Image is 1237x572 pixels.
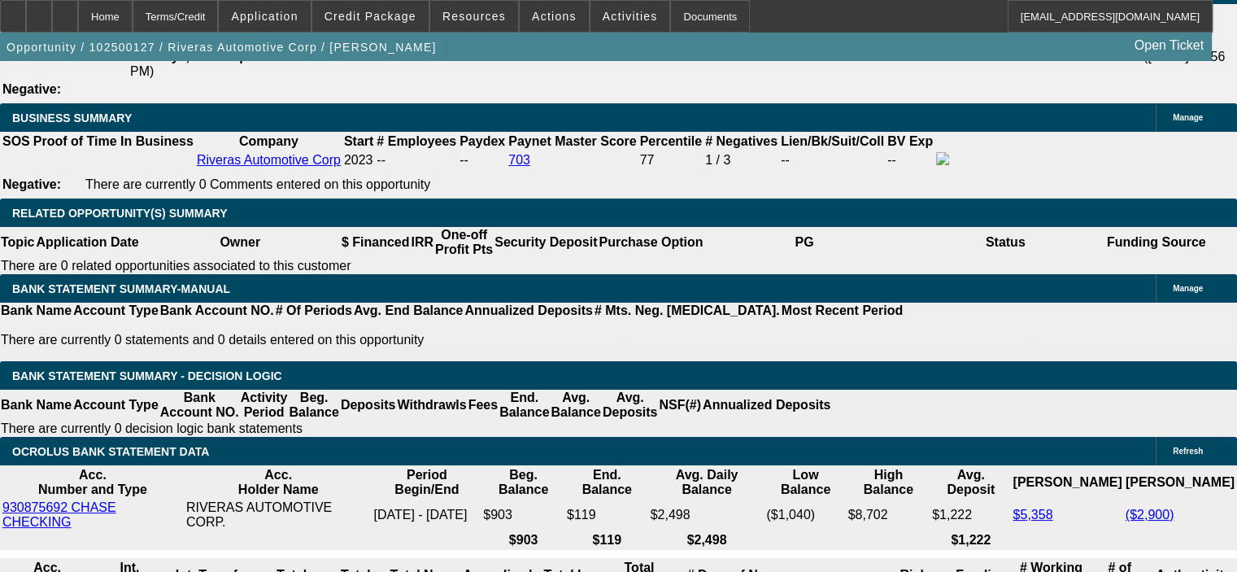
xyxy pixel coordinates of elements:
[372,500,481,531] td: [DATE] - [DATE]
[847,467,930,498] th: High Balance
[442,10,506,23] span: Resources
[1013,508,1052,522] a: $5,358
[460,134,505,148] b: Paydex
[288,390,339,421] th: Beg. Balance
[1173,447,1203,456] span: Refresh
[35,227,139,258] th: Application Date
[410,227,434,258] th: IRR
[185,500,372,531] td: RIVERAS AUTOMOTIVE CORP.
[931,467,1010,498] th: Avg. Deposit
[12,207,227,220] span: RELATED OPPORTUNITY(S) SUMMARY
[459,151,506,169] td: --
[598,227,703,258] th: Purchase Option
[1128,32,1210,59] a: Open Ticket
[7,41,437,54] span: Opportunity / 102500127 / Riveras Automotive Corp / [PERSON_NAME]
[705,134,777,148] b: # Negatives
[185,467,372,498] th: Acc. Holder Name
[1125,467,1235,498] th: [PERSON_NAME]
[640,134,702,148] b: Percentile
[886,151,934,169] td: --
[905,227,1106,258] th: Status
[377,134,456,148] b: # Employees
[566,500,648,531] td: $119
[239,134,298,148] b: Company
[532,10,577,23] span: Actions
[468,390,499,421] th: Fees
[324,10,416,23] span: Credit Package
[931,500,1010,531] td: $1,222
[603,10,658,23] span: Activities
[508,153,530,167] a: 703
[464,303,593,319] th: Annualized Deposits
[159,390,240,421] th: Bank Account NO.
[2,133,31,150] th: SOS
[640,153,702,168] div: 77
[430,1,518,32] button: Resources
[1173,284,1203,293] span: Manage
[2,467,184,498] th: Acc. Number and Type
[343,151,374,169] td: 2023
[377,153,385,167] span: --
[275,303,353,319] th: # Of Periods
[702,390,831,421] th: Annualized Deposits
[931,532,1010,548] th: $1,222
[566,532,648,548] th: $119
[602,390,659,421] th: Avg. Deposits
[72,303,159,319] th: Account Type
[650,532,764,548] th: $2,498
[482,467,564,498] th: Beg. Balance
[781,303,904,319] th: Most Recent Period
[550,390,601,421] th: Avg. Balance
[231,10,298,23] span: Application
[12,369,282,382] span: Bank Statement Summary - Decision Logic
[494,227,598,258] th: Security Deposit
[372,467,481,498] th: Period Begin/End
[658,390,702,421] th: NSF(#)
[482,500,564,531] td: $903
[85,177,430,191] span: There are currently 0 Comments entered on this opportunity
[434,227,494,258] th: One-off Profit Pts
[2,82,61,96] b: Negative:
[396,390,467,421] th: Withdrawls
[1126,508,1174,522] a: ($2,900)
[33,133,194,150] th: Proof of Time In Business
[341,227,411,258] th: $ Financed
[197,153,341,167] a: Riveras Automotive Corp
[12,445,209,458] span: OCROLUS BANK STATEMENT DATA
[1173,113,1203,122] span: Manage
[2,177,61,191] b: Negative:
[12,282,230,295] span: BANK STATEMENT SUMMARY-MANUAL
[520,1,589,32] button: Actions
[312,1,429,32] button: Credit Package
[159,303,275,319] th: Bank Account NO.
[1,333,903,347] p: There are currently 0 statements and 0 details entered on this opportunity
[765,467,845,498] th: Low Balance
[1012,467,1122,498] th: [PERSON_NAME]
[344,134,373,148] b: Start
[140,227,341,258] th: Owner
[703,227,904,258] th: PG
[590,1,670,32] button: Activities
[219,1,310,32] button: Application
[12,111,132,124] span: BUSINESS SUMMARY
[781,134,884,148] b: Lien/Bk/Suit/Coll
[650,500,764,531] td: $2,498
[340,390,397,421] th: Deposits
[353,303,464,319] th: Avg. End Balance
[1106,227,1207,258] th: Funding Source
[508,134,636,148] b: Paynet Master Score
[2,500,116,529] a: 930875692 CHASE CHECKING
[765,500,845,531] td: ($1,040)
[499,390,550,421] th: End. Balance
[482,532,564,548] th: $903
[566,467,648,498] th: End. Balance
[780,151,885,169] td: --
[936,152,949,165] img: facebook-icon.png
[594,303,781,319] th: # Mts. Neg. [MEDICAL_DATA].
[72,390,159,421] th: Account Type
[240,390,289,421] th: Activity Period
[705,153,777,168] div: 1 / 3
[650,467,764,498] th: Avg. Daily Balance
[887,134,933,148] b: BV Exp
[847,500,930,531] td: $8,702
